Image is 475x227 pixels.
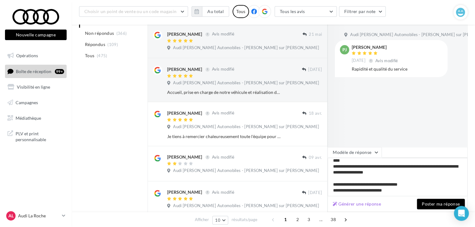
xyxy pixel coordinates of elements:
span: (366) [116,31,127,36]
span: Boîte de réception [16,68,51,74]
span: 09 avr. [309,155,322,160]
span: AL [8,213,14,219]
span: Avis modifié [212,67,234,72]
span: résultats/page [232,217,257,223]
div: Je tiens à remercier chaleureusement toute l'équipe pour leur accueil exceptionnel. Le service ét... [167,133,281,140]
button: Au total [191,6,229,17]
span: 1 [280,215,290,225]
div: [PERSON_NAME] [352,45,399,49]
a: Opérations [4,49,68,62]
button: Filtrer par note [339,6,386,17]
span: 21 mai [309,32,322,37]
span: 2 [293,215,303,225]
button: Générer une réponse [330,200,383,208]
button: Au total [202,6,229,17]
span: Tous les avis [280,9,305,14]
button: 10 [212,216,228,225]
span: PJ [342,47,347,53]
span: Répondus [85,41,105,48]
span: Non répondus [85,30,114,36]
a: Boîte de réception99+ [4,65,68,78]
span: Campagnes [16,100,38,105]
span: PLV et print personnalisable [16,129,64,143]
span: 3 [304,215,314,225]
a: Campagnes [4,96,68,109]
div: [PERSON_NAME] [167,66,202,72]
div: [PERSON_NAME] [167,110,202,116]
button: Modèle de réponse [327,147,382,158]
span: Afficher [195,217,209,223]
span: [DATE] [352,58,365,63]
span: Audi [PERSON_NAME] Automobiles - [PERSON_NAME] sur [PERSON_NAME] [173,45,319,51]
span: Avis modifié [375,58,398,63]
span: 10 [215,218,220,223]
span: Médiathèque [16,115,41,120]
span: Visibilité en ligne [17,84,50,90]
span: Avis modifié [212,111,234,116]
span: Avis modifié [212,32,234,37]
span: ... [316,215,326,225]
span: Audi [PERSON_NAME] Automobiles - [PERSON_NAME] sur [PERSON_NAME] [173,124,319,130]
span: 38 [328,215,338,225]
span: Opérations [16,53,38,58]
a: AL Audi La Roche [5,210,67,222]
p: Audi La Roche [18,213,59,219]
span: Audi [PERSON_NAME] Automobiles - [PERSON_NAME] sur [PERSON_NAME] [173,80,319,86]
div: [PERSON_NAME] [167,154,202,160]
span: [DATE] [308,190,322,196]
span: Audi [PERSON_NAME] Automobiles - [PERSON_NAME] sur [PERSON_NAME] [173,203,319,209]
button: Nouvelle campagne [5,30,67,40]
div: Tous [233,5,249,18]
div: 99+ [55,69,64,74]
span: Tous [85,53,94,59]
span: (475) [97,53,107,58]
div: Open Intercom Messenger [454,206,469,221]
div: [PERSON_NAME] [167,189,202,195]
span: Avis modifié [212,190,234,195]
a: PLV et print personnalisable [4,127,68,145]
button: Tous les avis [275,6,337,17]
span: [DATE] [308,67,322,72]
button: Choisir un point de vente ou un code magasin [79,6,188,17]
span: 18 avr. [309,111,322,116]
span: Choisir un point de vente ou un code magasin [84,9,176,14]
button: Poster ma réponse [417,199,465,209]
div: Accueil, prise en charge de notre véhicule et réalisation des travaux tout à été parfait . Voitur... [167,89,281,95]
span: Avis modifié [212,155,234,160]
div: Rapidité et qualité du service [352,66,443,72]
a: Médiathèque [4,112,68,125]
div: [PERSON_NAME] [167,31,202,37]
span: (109) [107,42,118,47]
span: Audi [PERSON_NAME] Automobiles - [PERSON_NAME] sur [PERSON_NAME] [173,168,319,174]
a: Visibilité en ligne [4,81,68,94]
